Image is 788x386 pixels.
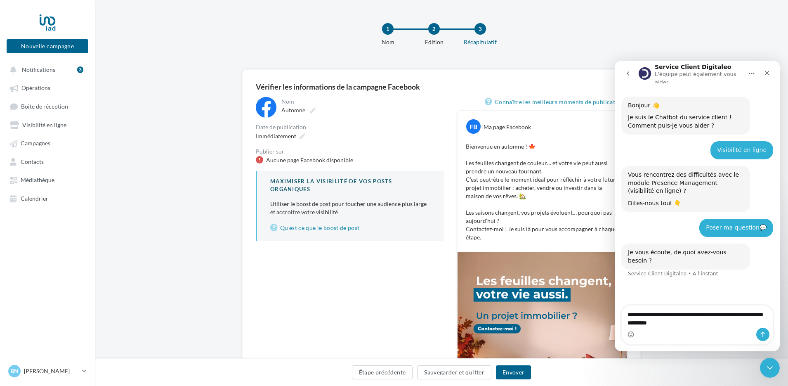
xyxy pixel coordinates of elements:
div: 3 [474,23,486,35]
span: Contacts [21,158,44,165]
div: FB [466,119,481,134]
a: Contacts [5,154,90,169]
span: Visibilité en ligne [22,121,66,128]
span: Médiathèque [21,177,54,184]
div: Récapitulatif [454,38,507,46]
div: Date de publication [256,124,444,130]
div: Aucune page Facebook disponible [266,156,353,164]
a: Bn [PERSON_NAME] [7,363,88,379]
span: Opérations [21,85,50,92]
button: Sauvegarder et quitter [417,365,491,379]
p: [PERSON_NAME] [24,367,79,375]
a: Visibilité en ligne [5,117,90,132]
div: Maximiser la visibilité de vos posts organiques [270,178,431,193]
div: Vérifier les informations de la campagne Facebook [256,83,627,90]
div: Nom [281,99,442,104]
button: Étape précédente [352,365,413,379]
span: Boîte de réception [21,103,68,110]
a: Boîte de réception [5,99,90,114]
div: Ma page Facebook [484,123,531,131]
a: Calendrier [5,191,90,206]
div: 2 [428,23,440,35]
div: Nom [361,38,414,46]
span: Calendrier [21,195,48,202]
button: Nouvelle campagne [7,39,88,53]
div: 3 [77,66,83,73]
a: Qu’est ce que le boost de post [270,223,431,233]
p: Bienvenue en automne ! 🍁 Les feuilles changent de couleur… et votre vie peut aussi prendre un nou... [466,142,618,242]
p: Utiliser le boost de post pour toucher une audience plus large et accroitre votre visibilité [270,200,431,216]
div: Publier sur [256,149,444,154]
span: Automne [281,107,305,114]
iframe: Intercom live chat [615,61,780,351]
iframe: Intercom live chat [760,358,780,378]
a: Opérations [5,80,90,95]
button: Notifications 3 [5,62,87,77]
span: Notifications [22,66,55,73]
div: Edition [408,38,460,46]
div: 1 [382,23,394,35]
span: Immédiatement [256,133,296,140]
a: Médiathèque [5,172,90,187]
span: Campagnes [21,140,50,147]
a: Campagnes [5,135,90,150]
span: Bn [10,367,19,375]
a: Connaître les meilleurs moments de publication [485,97,627,107]
button: Envoyer [496,365,531,379]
